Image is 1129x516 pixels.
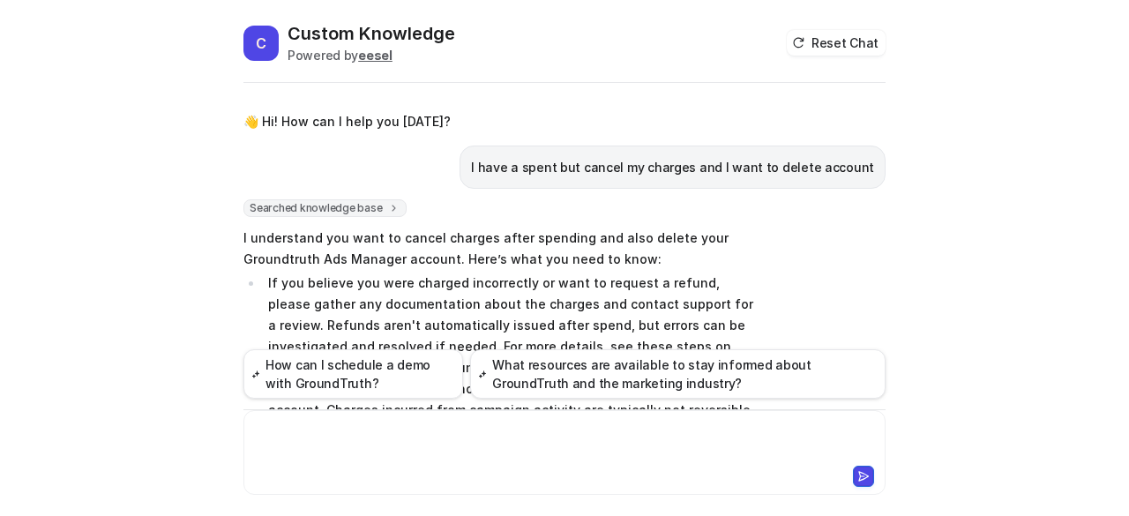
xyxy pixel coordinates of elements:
[471,157,874,178] p: I have a spent but cancel my charges and I want to delete account
[288,46,455,64] div: Powered by
[243,26,279,61] span: C
[243,228,759,270] p: I understand you want to cancel charges after spending and also delete your Groundtruth Ads Manag...
[263,273,759,378] li: If you believe you were charged incorrectly or want to request a refund, please gather any docume...
[787,30,886,56] button: Reset Chat
[243,199,407,217] span: Searched knowledge base
[358,48,393,63] b: eesel
[470,349,886,399] button: What resources are available to stay informed about GroundTruth and the marketing industry?
[243,349,463,399] button: How can I schedule a demo with GroundTruth?
[288,21,455,46] h2: Custom Knowledge
[243,111,451,132] p: 👋 Hi! How can I help you [DATE]?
